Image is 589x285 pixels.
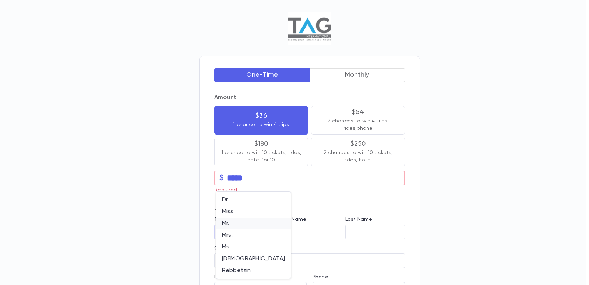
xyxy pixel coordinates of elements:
span: Miss [222,208,285,215]
span: Ms. [222,243,285,251]
span: Mr. [222,220,285,227]
span: [DEMOGRAPHIC_DATA] [222,255,285,263]
span: Dr. [222,196,285,204]
span: Rebbetzin [222,267,285,274]
span: Mrs. [222,232,285,239]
